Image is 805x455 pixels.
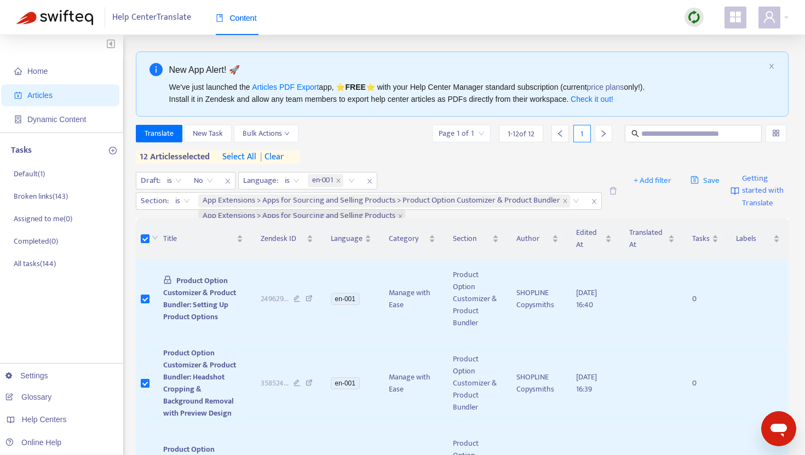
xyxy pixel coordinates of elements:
span: close [336,178,341,183]
span: App Extensions > Apps for Sourcing and Selling Products > Product Option Customizer & Product Bun... [203,194,560,208]
td: SHOPLINE Copysmiths [508,260,567,338]
span: Draft : [136,172,162,189]
span: 12 articles selected [136,151,210,164]
a: Glossary [5,393,51,401]
span: is [175,193,190,209]
span: Author [516,233,550,245]
span: right [600,130,607,137]
span: 1 - 12 of 12 [508,128,534,140]
span: Language : [239,172,280,189]
p: Completed ( 0 ) [14,235,58,247]
span: close [398,214,403,219]
span: + Add filter [634,174,671,187]
span: plus-circle [109,147,117,154]
span: Articles [27,91,53,100]
span: search [631,130,639,137]
th: Labels [727,218,789,260]
th: Translated At [620,218,684,260]
span: en-001 [312,174,334,187]
span: info-circle [150,63,163,76]
span: close [587,195,601,208]
span: Getting started with Translate [742,172,789,210]
span: Product Option Customizer & Product Bundler: Headshot Cropping & Background Removal with Preview ... [163,347,236,419]
a: Getting started with Translate [731,172,789,210]
th: Author [508,218,567,260]
span: Dynamic Content [27,115,86,124]
span: Translated At [629,227,666,251]
th: Edited At [567,218,620,260]
span: Tasks [692,233,710,245]
span: home [14,67,22,75]
p: Default ( 1 ) [14,168,45,180]
img: image-link [731,187,739,195]
th: Tasks [683,218,727,260]
span: is [167,172,182,189]
span: Home [27,67,48,76]
button: Translate [136,125,182,142]
span: user [763,10,776,24]
button: close [768,63,775,70]
span: en-001 [331,377,360,389]
span: Language [331,233,363,245]
th: Category [380,218,445,260]
a: Online Help [5,438,61,447]
button: New Task [184,125,232,142]
a: Check it out! [571,95,613,103]
span: 249629 ... [261,293,289,305]
b: FREE [345,83,365,91]
span: left [556,130,564,137]
div: 1 [573,125,591,142]
th: Language [322,218,380,260]
th: Zendesk ID [252,218,322,260]
span: [DATE] 16:40 [576,286,597,311]
p: Tasks [11,144,32,157]
span: Section : [136,193,170,209]
span: Translate [145,128,174,140]
button: + Add filter [625,172,680,189]
span: container [14,116,22,123]
span: down [152,234,158,241]
td: Product Option Customizer & Product Bundler [444,260,508,338]
span: Help Center Translate [112,7,191,28]
span: book [216,14,223,22]
span: is [285,172,300,189]
span: close [363,175,377,188]
span: Product Option Customizer & Product Bundler: Setting Up Product Options [163,274,236,323]
th: Section [444,218,508,260]
img: Swifteq [16,10,93,25]
span: Section [453,233,490,245]
span: en-001 [331,293,360,305]
th: Title [154,218,252,260]
span: clear [256,151,284,164]
span: | [260,149,262,164]
span: select all [222,151,256,164]
td: Manage with Ease [380,260,445,338]
span: Help Centers [22,415,67,424]
span: App Extensions > Apps for Sourcing and Selling Products [203,210,395,223]
span: lock [163,275,172,284]
td: Manage with Ease [380,338,445,429]
span: Content [216,14,257,22]
a: price plans [587,83,624,91]
div: New App Alert! 🚀 [169,63,764,77]
iframe: メッセージングウィンドウを開くボタン [761,411,796,446]
span: Zendesk ID [261,233,304,245]
span: Bulk Actions [243,128,290,140]
span: New Task [193,128,223,140]
span: Title [163,233,234,245]
a: Settings [5,371,48,380]
td: 0 [683,260,727,338]
span: save [691,176,699,184]
span: 358524 ... [261,377,289,389]
span: App Extensions > Apps for Sourcing and Selling Products > Product Option Customizer & Product Bun... [198,194,570,208]
td: SHOPLINE Copysmiths [508,338,567,429]
span: close [221,175,235,188]
p: Broken links ( 143 ) [14,191,68,202]
span: Labels [736,233,771,245]
span: [DATE] 16:39 [576,371,597,395]
span: Category [389,233,427,245]
img: sync.dc5367851b00ba804db3.png [687,10,701,24]
span: down [284,131,290,136]
span: appstore [729,10,742,24]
